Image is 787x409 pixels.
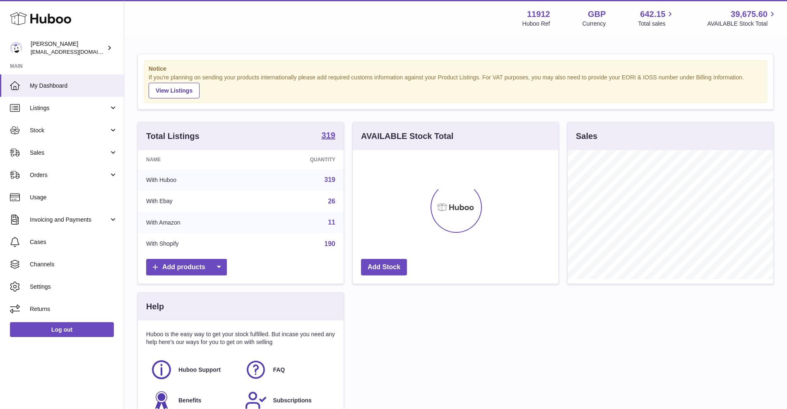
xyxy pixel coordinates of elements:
span: Invoicing and Payments [30,216,109,224]
td: With Shopify [138,233,250,255]
img: info@carbonmyride.com [10,42,22,54]
span: Cases [30,238,118,246]
a: Log out [10,322,114,337]
a: 319 [324,176,335,183]
span: Stock [30,127,109,134]
span: Settings [30,283,118,291]
a: Add products [146,259,227,276]
a: View Listings [149,83,200,98]
h3: Total Listings [146,131,200,142]
strong: GBP [588,9,606,20]
span: Benefits [178,397,201,404]
span: Usage [30,194,118,201]
th: Name [138,150,250,169]
strong: 11912 [527,9,550,20]
span: [EMAIL_ADDRESS][DOMAIN_NAME] [31,48,122,55]
h3: Sales [576,131,597,142]
h3: Help [146,301,164,312]
div: If you're planning on sending your products internationally please add required customs informati... [149,74,763,98]
td: With Huboo [138,169,250,191]
span: Listings [30,104,109,112]
div: Huboo Ref [522,20,550,28]
span: Channels [30,261,118,268]
span: 642.15 [640,9,665,20]
span: AVAILABLE Stock Total [707,20,777,28]
a: 39,675.60 AVAILABLE Stock Total [707,9,777,28]
span: Sales [30,149,109,157]
a: Huboo Support [150,359,236,381]
h3: AVAILABLE Stock Total [361,131,453,142]
a: Add Stock [361,259,407,276]
strong: Notice [149,65,763,73]
span: FAQ [273,366,285,374]
td: With Ebay [138,191,250,212]
span: Returns [30,305,118,313]
span: 39,675.60 [731,9,768,20]
a: 190 [324,240,335,247]
div: [PERSON_NAME] [31,40,105,56]
p: Huboo is the easy way to get your stock fulfilled. But incase you need any help here's our ways f... [146,330,335,346]
a: 642.15 Total sales [638,9,675,28]
span: Total sales [638,20,675,28]
strong: 319 [322,131,335,139]
span: Huboo Support [178,366,221,374]
span: Orders [30,171,109,179]
a: 11 [328,219,335,226]
a: 26 [328,198,335,205]
span: My Dashboard [30,82,118,90]
td: With Amazon [138,212,250,233]
a: FAQ [245,359,331,381]
th: Quantity [250,150,344,169]
div: Currency [582,20,606,28]
span: Subscriptions [273,397,311,404]
a: 319 [322,131,335,141]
